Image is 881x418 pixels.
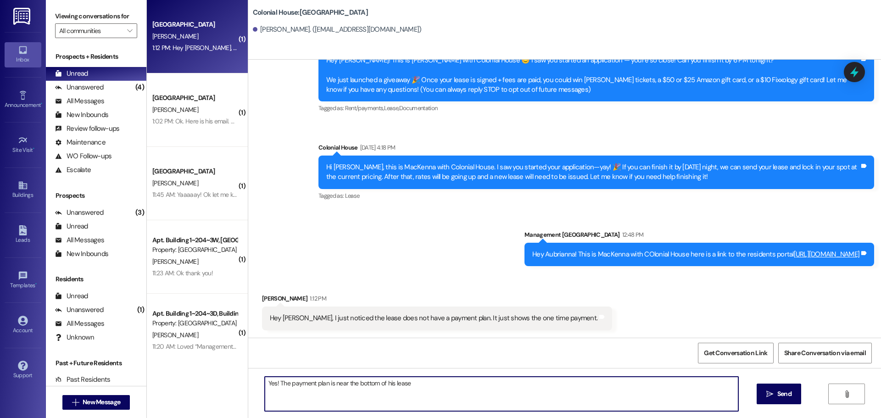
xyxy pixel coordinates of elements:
div: Prospects [46,191,146,201]
button: Send [757,384,801,404]
div: New Inbounds [55,249,108,259]
textarea: Yes! The payment plan is near the bottom of his lease [265,377,738,411]
div: 1:02 PM: Ok. Here is his email. Kaleb.[PERSON_NAME]@ [DOMAIN_NAME] [152,117,347,125]
div: All Messages [55,319,104,329]
span: [PERSON_NAME] [152,106,198,114]
div: Escalate [55,165,91,175]
div: Hi [PERSON_NAME], this is MacKenna with Colonial House. I saw you started your application—yay! 🎉... [326,162,859,182]
div: Maintenance [55,138,106,147]
div: [PERSON_NAME] [262,294,612,307]
img: ResiDesk Logo [13,8,32,25]
div: New Inbounds [55,110,108,120]
span: Documentation [399,104,438,112]
div: 1:12 PM: Hey [PERSON_NAME], I just noticed the lease does not have a payment plan. It just shows ... [152,44,473,52]
div: Review follow-ups [55,124,119,134]
a: Support [5,358,41,383]
div: Past + Future Residents [46,358,146,368]
div: Tagged as: [318,189,874,202]
i:  [127,27,132,34]
div: Unread [55,291,88,301]
div: Property: [GEOGRAPHIC_DATA] [152,318,237,328]
b: Colonial House: [GEOGRAPHIC_DATA] [253,8,368,17]
div: Unanswered [55,83,104,92]
div: Unknown [55,333,94,342]
span: [PERSON_NAME] [152,179,198,187]
div: Apt. Building 1~204~3D, Building [GEOGRAPHIC_DATA] [152,309,237,318]
div: Colonial House [318,143,874,156]
a: [URL][DOMAIN_NAME] [794,250,860,259]
a: Site Visit • [5,133,41,157]
a: Buildings [5,178,41,202]
div: Unread [55,222,88,231]
div: Residents [46,274,146,284]
a: Account [5,313,41,338]
div: Unanswered [55,305,104,315]
div: (4) [133,80,146,95]
div: [DATE] 4:18 PM [358,143,396,152]
i:  [766,390,773,398]
span: • [33,145,34,152]
span: New Message [83,397,120,407]
a: Inbox [5,42,41,67]
i:  [72,399,79,406]
div: 12:48 PM [620,230,644,240]
span: [PERSON_NAME] [152,257,198,266]
div: Unanswered [55,208,104,217]
span: • [41,100,42,107]
span: • [35,281,37,287]
button: Share Conversation via email [778,343,872,363]
div: Property: [GEOGRAPHIC_DATA] [152,245,237,255]
div: All Messages [55,96,104,106]
div: Tagged as: [318,101,874,115]
span: [PERSON_NAME] [152,331,198,339]
div: 11:45 AM: Yaaaaay! Ok let me know the updates!!! Thank you!!! 🙏 [152,190,326,199]
div: Prospects + Residents [46,52,146,61]
div: Unread [55,69,88,78]
div: All Messages [55,235,104,245]
div: [GEOGRAPHIC_DATA] [152,93,237,103]
div: Past Residents [55,375,111,385]
div: [GEOGRAPHIC_DATA] [152,167,237,176]
div: [PERSON_NAME]. ([EMAIL_ADDRESS][DOMAIN_NAME]) [253,25,422,34]
div: Apt. Building 1~204~3W, [GEOGRAPHIC_DATA] [152,235,237,245]
div: 11:23 AM: Ok thank you! [152,269,213,277]
a: Leads [5,223,41,247]
div: WO Follow-ups [55,151,112,161]
span: Lease , [384,104,399,112]
span: Share Conversation via email [784,348,866,358]
div: 1:12 PM [307,294,326,303]
div: (1) [135,303,146,317]
button: New Message [62,395,130,410]
span: Rent/payments , [345,104,384,112]
label: Viewing conversations for [55,9,137,23]
i:  [843,390,850,398]
div: Management [GEOGRAPHIC_DATA] [524,230,874,243]
span: [PERSON_NAME] [152,32,198,40]
div: 11:20 AM: Loved “Management Colonial House (Colonial House): Yes!!! Thank you, you are all set!” [152,342,406,351]
div: Hey [PERSON_NAME]! This is [PERSON_NAME] with Colonial House 😊 I saw you started an application —... [326,56,859,95]
input: All communities [59,23,123,38]
div: Hey Aubrianna! This is MacKenna with COlonial House here is a link to the residents portal [532,250,859,259]
div: [GEOGRAPHIC_DATA] [152,20,237,29]
div: (3) [133,206,146,220]
span: Lease [345,192,360,200]
a: Templates • [5,268,41,293]
span: Send [777,389,792,399]
div: Hey [PERSON_NAME], I just noticed the lease does not have a payment plan. It just shows the one t... [270,313,597,323]
span: Get Conversation Link [704,348,767,358]
button: Get Conversation Link [698,343,773,363]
